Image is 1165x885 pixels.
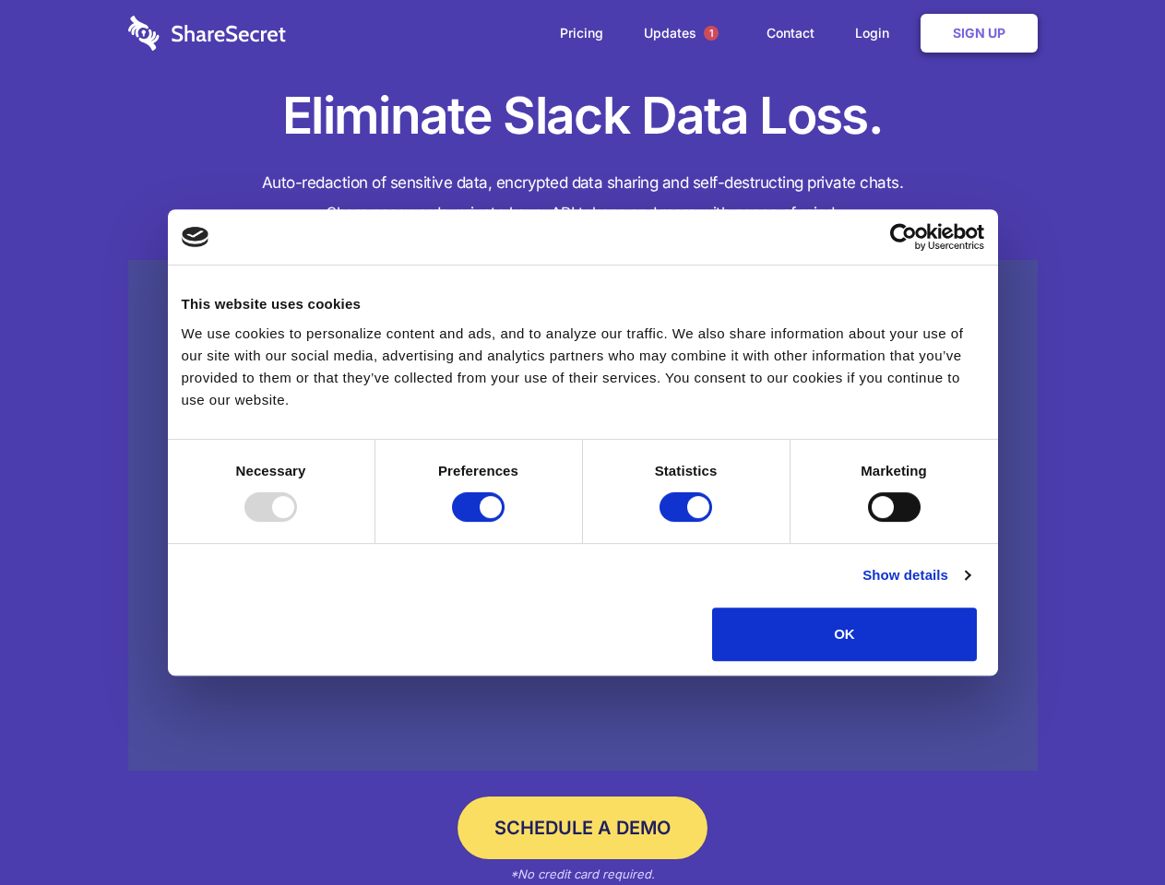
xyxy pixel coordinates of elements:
div: This website uses cookies [182,293,984,315]
a: Schedule a Demo [458,796,707,859]
h4: Auto-redaction of sensitive data, encrypted data sharing and self-destructing private chats. Shar... [128,168,1038,229]
button: OK [712,608,977,661]
a: Show details [862,564,969,586]
img: logo-wordmark-white-trans-d4663122ce5f474addd5e946df7df03e33cb6a1c49d2221995e7729f52c070b2.svg [128,16,286,51]
a: Wistia video thumbnail [128,260,1038,772]
strong: Preferences [438,463,518,478]
strong: Marketing [861,463,927,478]
a: Login [837,5,917,62]
strong: Necessary [236,463,306,478]
div: We use cookies to personalize content and ads, and to analyze our traffic. We also share informat... [182,323,984,411]
a: Pricing [541,5,622,62]
img: logo [182,227,209,247]
a: Sign Up [921,14,1038,53]
span: 1 [704,26,719,41]
a: Usercentrics Cookiebot - opens in a new window [823,223,984,251]
em: *No credit card required. [510,867,655,881]
strong: Statistics [655,463,718,478]
a: Contact [748,5,833,62]
h1: Eliminate Slack Data Loss. [128,83,1038,149]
